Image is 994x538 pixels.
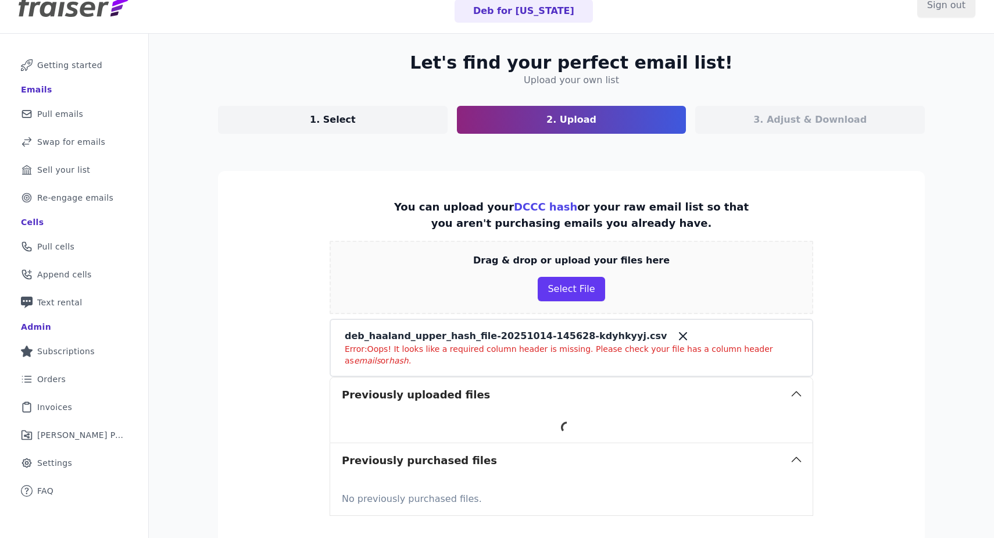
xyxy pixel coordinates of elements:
[524,73,619,87] h4: Upload your own list
[457,106,686,134] a: 2. Upload
[37,164,90,176] span: Sell your list
[37,241,74,252] span: Pull cells
[310,113,356,127] p: 1. Select
[342,387,490,403] h3: Previously uploaded files
[37,457,72,469] span: Settings
[37,485,53,497] span: FAQ
[37,373,66,385] span: Orders
[21,321,51,333] div: Admin
[473,4,574,18] p: Deb for [US_STATE]
[9,129,139,155] a: Swap for emails
[9,478,139,504] a: FAQ
[410,52,732,73] h2: Let's find your perfect email list!
[37,345,95,357] span: Subscriptions
[473,254,670,268] p: Drag & drop or upload your files here
[9,290,139,315] a: Text rental
[9,101,139,127] a: Pull emails
[345,343,798,366] p: Error: Oops! It looks like a required column header is missing. Please check your file has a colu...
[37,297,83,308] span: Text rental
[37,269,92,280] span: Append cells
[9,52,139,78] a: Getting started
[37,401,72,413] span: Invoices
[538,277,605,301] button: Select File
[330,443,813,478] button: Previously purchased files
[342,487,801,506] p: No previously purchased files.
[9,157,139,183] a: Sell your list
[9,394,139,420] a: Invoices
[354,356,381,365] em: emails
[37,192,113,204] span: Re-engage emails
[9,234,139,259] a: Pull cells
[21,84,52,95] div: Emails
[21,216,44,228] div: Cells
[218,106,448,134] a: 1. Select
[37,59,102,71] span: Getting started
[9,339,139,364] a: Subscriptions
[390,199,753,231] p: You can upload your or your raw email list so that you aren't purchasing emails you already have.
[389,356,411,365] em: hash.
[9,366,139,392] a: Orders
[9,422,139,448] a: [PERSON_NAME] Performance
[546,113,596,127] p: 2. Upload
[342,453,497,469] h3: Previously purchased files
[345,329,667,343] p: deb_haaland_upper_hash_file-20251014-145628-kdyhkyyj.csv
[514,201,577,213] a: DCCC hash
[753,113,867,127] p: 3. Adjust & Download
[37,108,83,120] span: Pull emails
[330,377,813,412] button: Previously uploaded files
[9,185,139,211] a: Re-engage emails
[37,136,105,148] span: Swap for emails
[37,429,125,441] span: [PERSON_NAME] Performance
[9,262,139,287] a: Append cells
[9,450,139,476] a: Settings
